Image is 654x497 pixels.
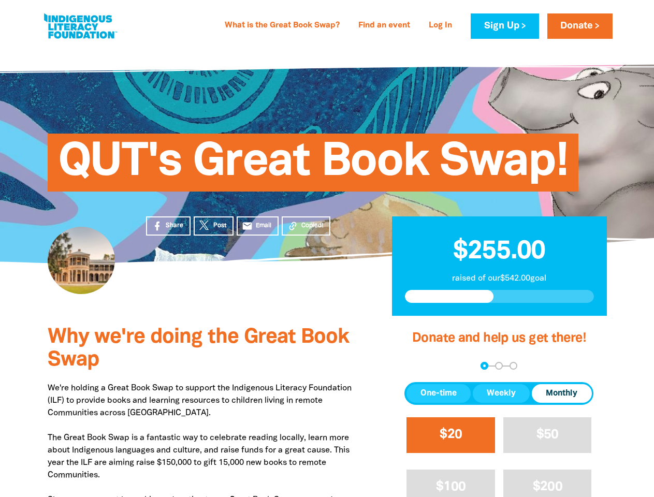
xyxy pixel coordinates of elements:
span: $100 [436,481,466,493]
span: $20 [440,429,462,441]
button: Navigate to step 2 of 3 to enter your details [495,362,503,370]
span: QUT's Great Book Swap! [58,141,569,192]
button: $50 [503,417,592,453]
button: $20 [406,417,495,453]
i: email [242,221,253,231]
a: Donate [547,13,613,39]
span: Monthly [546,387,577,400]
span: One-time [420,387,457,400]
button: Weekly [473,384,530,403]
span: Weekly [487,387,516,400]
button: Navigate to step 1 of 3 to enter your donation amount [481,362,488,370]
button: Copied! [282,216,330,236]
span: $50 [536,429,559,441]
button: Monthly [532,384,591,403]
a: Sign Up [471,13,539,39]
span: $200 [533,481,562,493]
a: Find an event [352,18,416,34]
span: Email [256,221,271,230]
p: raised of our $542.00 goal [405,272,594,285]
div: Donation frequency [404,382,593,405]
a: Log In [423,18,458,34]
a: What is the Great Book Swap? [219,18,346,34]
a: Post [194,216,234,236]
span: Why we're doing the Great Book Swap [48,328,349,370]
span: Donate and help us get there! [412,332,586,344]
button: One-time [406,384,471,403]
span: Share [166,221,183,230]
a: Share [146,216,191,236]
span: Post [213,221,226,230]
span: Copied! [301,221,323,230]
span: $255.00 [453,240,545,264]
button: Navigate to step 3 of 3 to enter your payment details [510,362,517,370]
a: emailEmail [237,216,279,236]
